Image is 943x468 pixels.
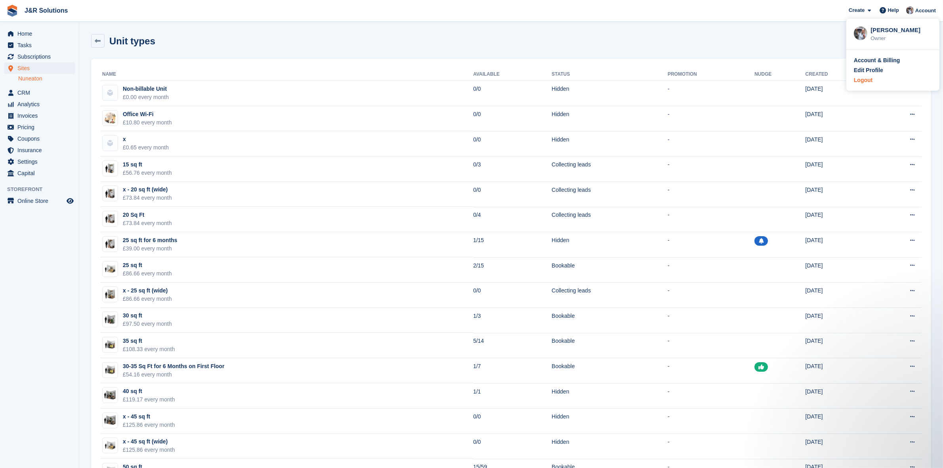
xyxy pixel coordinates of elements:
[123,143,169,152] div: £0.65 every month
[668,283,754,308] td: -
[668,409,754,434] td: -
[668,308,754,333] td: -
[123,437,175,446] div: x - 45 sq ft (wide)
[473,308,552,333] td: 1/3
[473,131,552,157] td: 0/0
[806,182,873,207] td: [DATE]
[103,85,118,100] img: blank-unit-type-icon-ffbac7b88ba66c5e286b0e438baccc4b9c83835d4c34f86887a83fc20ec27e7b.svg
[123,446,175,454] div: £125.86 every month
[65,196,75,206] a: Preview store
[123,395,175,404] div: £119.17 every month
[871,34,932,42] div: Owner
[806,257,873,283] td: [DATE]
[668,207,754,232] td: -
[17,133,65,144] span: Coupons
[854,76,873,84] div: Logout
[668,232,754,258] td: -
[806,333,873,358] td: [DATE]
[123,185,172,194] div: x - 20 sq ft (wide)
[123,110,172,118] div: Office Wi-Fi
[123,245,177,253] div: £39.00 every month
[4,145,75,156] a: menu
[103,390,118,401] img: 40-sqft-unit.jpg
[123,160,172,169] div: 15 sq ft
[552,409,668,434] td: Hidden
[123,85,169,93] div: Non-billable Unit
[123,219,172,227] div: £73.84 every month
[806,68,873,81] th: Created
[4,63,75,74] a: menu
[552,131,668,157] td: Hidden
[806,81,873,106] td: [DATE]
[123,362,225,371] div: 30-35 Sq Ft for 6 Months on First Floor
[6,5,18,17] img: stora-icon-8386f47178a22dfd0bd8f6a31ec36ba5ce8667c1dd55bd0f319d3a0aa187defe.svg
[668,157,754,182] td: -
[854,76,932,84] a: Logout
[123,311,172,320] div: 30 sq ft
[103,188,118,199] img: 20-sqft-unit.jpg
[668,257,754,283] td: -
[473,283,552,308] td: 0/0
[123,93,169,101] div: £0.00 every month
[668,81,754,106] td: -
[123,269,172,278] div: £86.66 every month
[806,131,873,157] td: [DATE]
[103,163,118,174] img: 15-sqft-unit.jpg
[473,68,552,81] th: Available
[806,283,873,308] td: [DATE]
[806,157,873,182] td: [DATE]
[473,434,552,459] td: 0/0
[7,185,79,193] span: Storefront
[806,409,873,434] td: [DATE]
[103,288,118,300] img: 25-sqft-unit.jpg
[473,157,552,182] td: 0/3
[123,118,172,127] div: £10.80 every month
[854,56,932,65] a: Account & Billing
[17,156,65,167] span: Settings
[101,68,473,81] th: Name
[103,339,118,351] img: 35-sqft-unit.jpg
[806,207,873,232] td: [DATE]
[552,434,668,459] td: Hidden
[103,364,118,376] img: 35-sqft-unit.jpg
[668,358,754,384] td: -
[17,145,65,156] span: Insurance
[4,99,75,110] a: menu
[4,51,75,62] a: menu
[4,110,75,121] a: menu
[473,358,552,384] td: 1/7
[915,7,936,15] span: Account
[17,51,65,62] span: Subscriptions
[806,434,873,459] td: [DATE]
[473,106,552,132] td: 0/0
[854,27,867,40] img: Steve Revell
[4,156,75,167] a: menu
[123,169,172,177] div: £56.76 every month
[473,383,552,409] td: 1/1
[668,106,754,132] td: -
[18,75,75,82] a: Nuneaton
[473,333,552,358] td: 5/14
[4,122,75,133] a: menu
[123,287,172,295] div: x - 25 sq ft (wide)
[4,168,75,179] a: menu
[123,337,175,345] div: 35 sq ft
[123,345,175,353] div: £108.33 every month
[552,81,668,106] td: Hidden
[552,232,668,258] td: Hidden
[103,111,118,126] img: OIP.jpg
[473,232,552,258] td: 1/15
[552,207,668,232] td: Collecting leads
[668,383,754,409] td: -
[668,68,754,81] th: Promotion
[888,6,899,14] span: Help
[906,6,914,14] img: Steve Revell
[17,40,65,51] span: Tasks
[473,207,552,232] td: 0/4
[806,232,873,258] td: [DATE]
[17,168,65,179] span: Capital
[552,257,668,283] td: Bookable
[21,4,71,17] a: J&R Solutions
[473,182,552,207] td: 0/0
[103,314,118,325] img: 30-sqft-unit.jpg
